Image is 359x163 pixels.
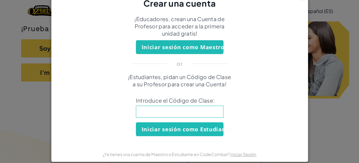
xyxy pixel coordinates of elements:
[177,60,182,67] p: or
[103,152,230,157] span: ¿Ya tienes una cuenta de Maestro o Estudiante en CodeCombat?
[230,152,256,157] a: Iniciar Sesión
[136,97,223,104] span: Introduce el Código de Clase:
[136,40,223,54] button: Iniciar sesión como Maestro
[127,73,232,88] p: ¡Estudiantes, pidan un Código de Clase a su Profesor para crear una Cuenta!
[127,15,232,37] p: ¡Educadores, crean una Cuenta de Profesor para acceder a la primera unidad gratis!
[136,122,223,136] button: Iniciar sesión como Estudiante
